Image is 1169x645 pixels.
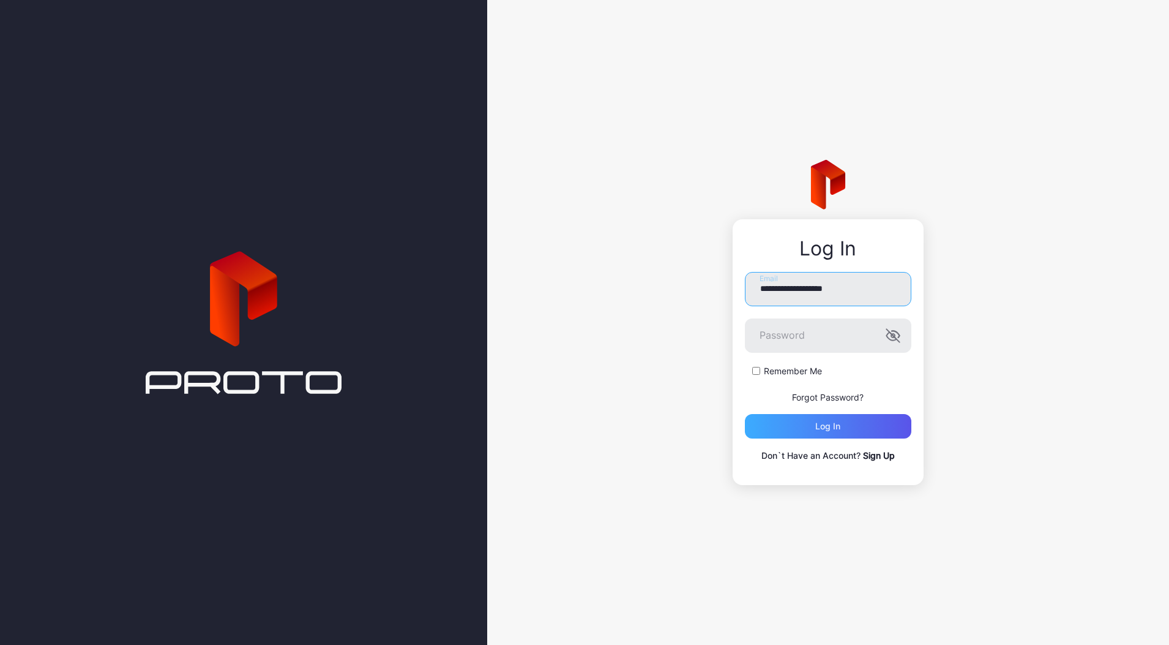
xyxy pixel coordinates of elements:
[764,365,822,377] label: Remember Me
[745,272,911,306] input: Email
[815,421,840,431] div: Log in
[745,448,911,463] p: Don`t Have an Account?
[792,392,864,402] a: Forgot Password?
[863,450,895,461] a: Sign Up
[745,414,911,439] button: Log in
[745,238,911,260] div: Log In
[886,328,900,343] button: Password
[745,319,911,353] input: Password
